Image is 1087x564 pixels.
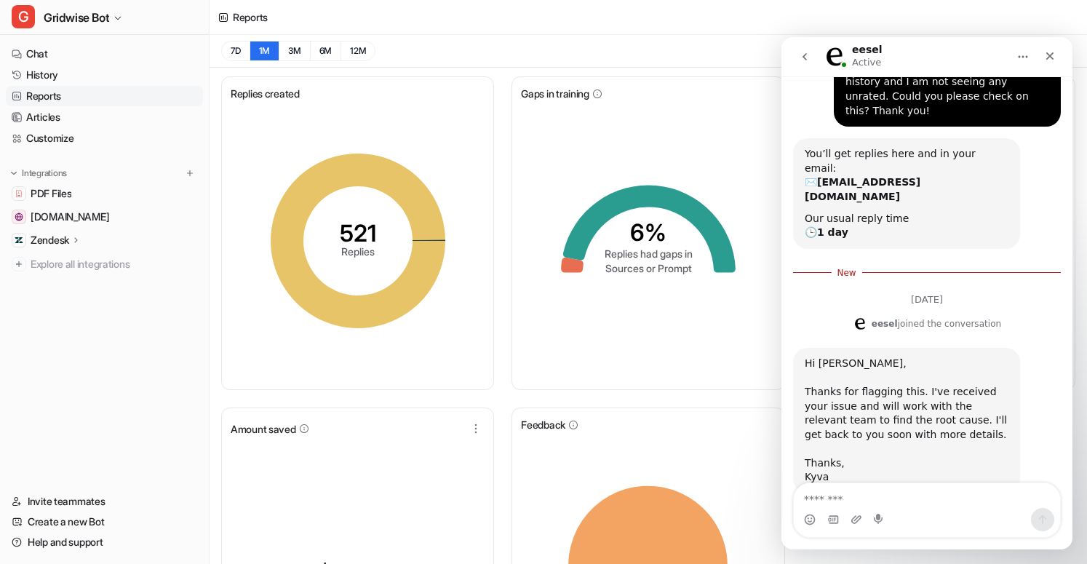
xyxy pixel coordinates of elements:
[521,86,589,101] span: Gaps in training
[31,210,109,224] span: [DOMAIN_NAME]
[250,41,279,61] button: 1M
[521,417,565,432] span: Feedback
[605,262,691,274] tspan: Sources or Prompt
[341,41,375,61] button: 12M
[15,213,23,221] img: gridwise.io
[604,247,692,260] tspan: Replies had gaps in
[44,7,109,28] span: Gridwise Bot
[341,245,375,258] tspan: Replies
[6,107,203,127] a: Articles
[231,421,296,437] span: Amount saved
[6,491,203,512] a: Invite teammates
[9,168,19,178] img: expand menu
[12,257,26,271] img: explore all integrations
[31,233,69,247] p: Zendesk
[6,254,203,274] a: Explore all integrations
[15,189,23,198] img: PDF Files
[6,65,203,85] a: History
[630,218,666,247] tspan: 6%
[310,41,341,61] button: 6M
[340,219,376,247] tspan: 521
[6,183,203,204] a: PDF FilesPDF Files
[6,166,71,180] button: Integrations
[31,186,71,201] span: PDF Files
[279,41,310,61] button: 3M
[781,37,1072,549] iframe: Intercom live chat
[6,128,203,148] a: Customize
[185,168,195,178] img: menu_add.svg
[6,44,203,64] a: Chat
[221,41,250,61] button: 7D
[31,253,197,276] span: Explore all integrations
[233,9,268,25] div: Reports
[12,5,35,28] span: G
[231,86,300,101] span: Replies created
[15,236,23,245] img: Zendesk
[6,532,203,552] a: Help and support
[6,86,203,106] a: Reports
[22,167,67,179] p: Integrations
[6,207,203,227] a: gridwise.io[DOMAIN_NAME]
[6,512,203,532] a: Create a new Bot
